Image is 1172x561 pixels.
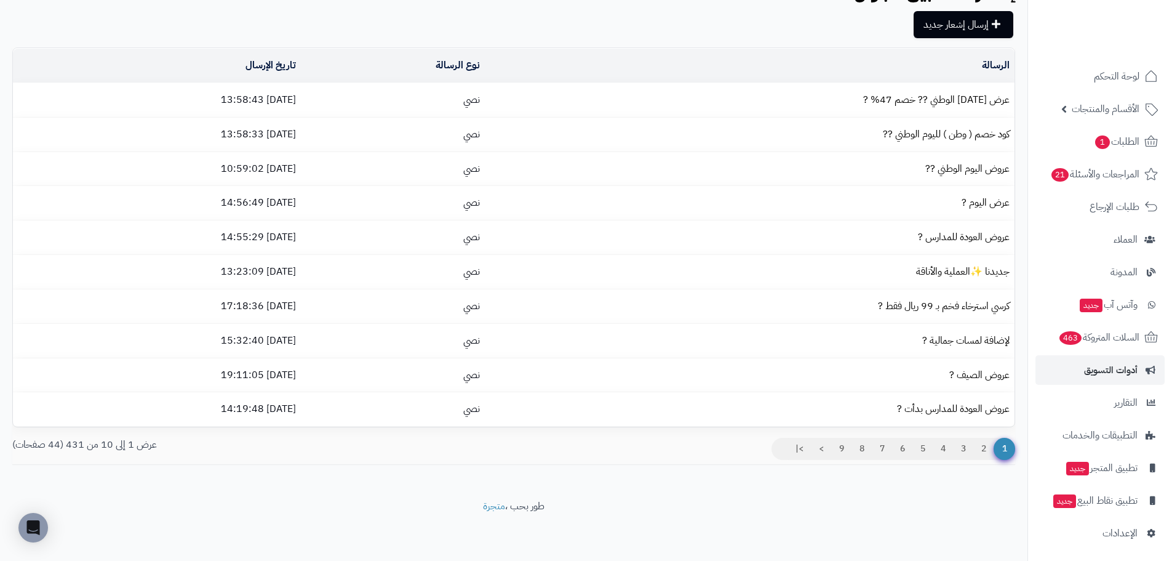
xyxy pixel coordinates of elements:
[1035,453,1165,483] a: تطبيق المتجرجديد
[925,161,1010,176] a: عروض اليوم الوطني ??
[13,255,301,289] td: [DATE] 13:23:09
[1053,494,1076,508] span: جديد
[851,438,872,460] a: 8
[1065,459,1138,477] span: تطبيق المتجر
[949,368,1010,382] a: عروض الصيف ?
[13,83,301,117] td: [DATE] 13:58:43
[1080,299,1102,312] span: جديد
[787,438,811,460] a: >|
[1058,329,1139,346] span: السلات المتروكة
[301,186,484,220] td: نصي
[994,438,1015,460] span: 1
[301,152,484,186] td: نصي
[1094,68,1139,85] span: لوحة التحكم
[933,438,954,460] a: 4
[1035,388,1165,418] a: التقارير
[912,438,933,460] a: 5
[301,118,484,151] td: نصي
[483,499,505,514] a: متجرة
[883,127,1010,142] a: كود خصم ( وطن ) لليوم الوطني ??
[1095,135,1110,149] span: 1
[13,186,301,220] td: [DATE] 14:56:49
[1035,519,1165,548] a: الإعدادات
[922,333,1010,348] a: لإضافة لمسات جمالية ?
[962,195,1010,210] a: عرض اليوم ?
[13,220,301,254] td: [DATE] 14:55:29
[811,438,832,460] a: >
[1035,159,1165,189] a: المراجعات والأسئلة21
[1035,486,1165,515] a: تطبيق نقاط البيعجديد
[1035,192,1165,222] a: طلبات الإرجاع
[3,438,514,452] div: عرض 1 إلى 10 من 431 (44 صفحات)
[301,83,484,117] td: نصي
[1114,394,1138,411] span: التقارير
[982,58,1010,73] a: الرسالة
[1094,133,1139,150] span: الطلبات
[1035,127,1165,156] a: الطلبات1
[863,92,1010,107] a: عرض [DATE] الوطني ?? خصم 47% ?
[872,438,893,460] a: 7
[831,438,852,460] a: 9
[914,11,1013,38] a: إرسال إشعار جديد
[301,255,484,289] td: نصي
[1090,198,1139,216] span: طلبات الإرجاع
[301,324,484,358] td: نصي
[1035,323,1165,352] a: السلات المتروكة463
[301,392,484,426] td: نصي
[916,264,1010,279] a: جديدنا ✨العملية والأناقة
[301,289,484,323] td: نصي
[1035,225,1165,254] a: العملاء
[1078,296,1138,313] span: وآتس آب
[1066,462,1089,475] span: جديد
[13,289,301,323] td: [DATE] 17:18:36
[1110,264,1138,281] span: المدونة
[13,358,301,392] td: [DATE] 19:11:05
[897,402,1010,416] a: عروض العودة للمدارس بدأت ?
[918,230,1010,244] a: عروض العودة للمدارس ?
[13,324,301,358] td: [DATE] 15:32:40
[1114,231,1138,248] span: العملاء
[436,58,480,73] a: نوع الرسالة
[1051,168,1069,182] span: 21
[245,58,296,73] a: تاريخ الإرسال
[1035,62,1165,91] a: لوحة التحكم
[1062,427,1138,444] span: التطبيقات والخدمات
[878,299,1010,313] a: كرسي استرخاء فخم بـ 99 ريال فقط ?
[1052,492,1138,509] span: تطبيق نقاط البيع
[1102,525,1138,542] span: الإعدادات
[892,438,913,460] a: 6
[13,392,301,426] td: [DATE] 14:19:48
[1035,355,1165,385] a: أدوات التسويق
[1059,331,1082,345] span: 463
[13,118,301,151] td: [DATE] 13:58:33
[18,513,48,543] div: Open Intercom Messenger
[1035,257,1165,287] a: المدونة
[13,152,301,186] td: [DATE] 10:59:02
[953,438,974,460] a: 3
[301,220,484,254] td: نصي
[1035,290,1165,320] a: وآتس آبجديد
[1084,361,1138,379] span: أدوات التسويق
[973,438,994,460] a: 2
[301,358,484,392] td: نصي
[1035,421,1165,450] a: التطبيقات والخدمات
[1050,166,1139,183] span: المراجعات والأسئلة
[1072,100,1139,118] span: الأقسام والمنتجات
